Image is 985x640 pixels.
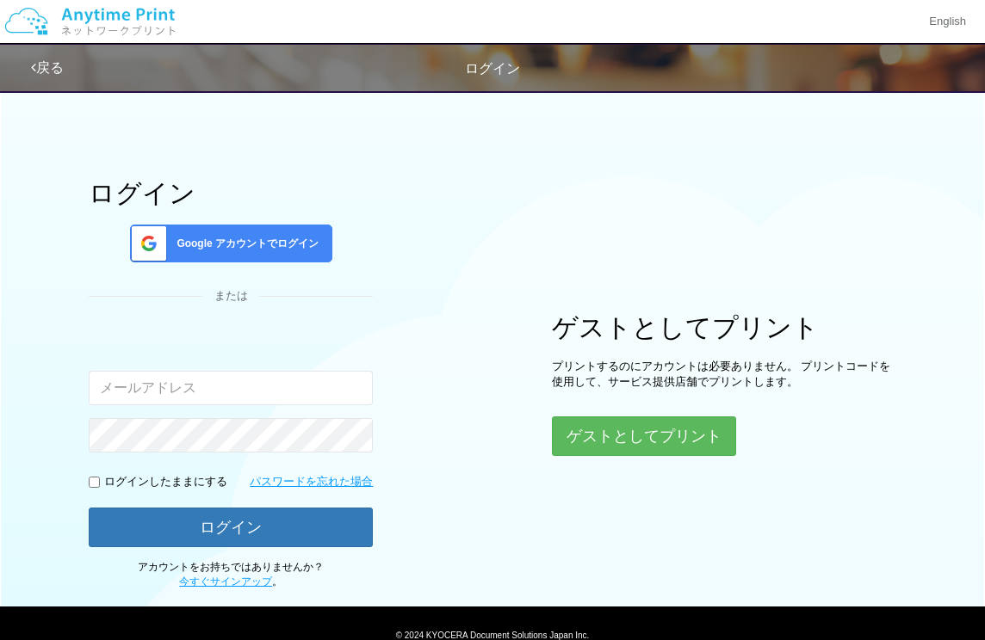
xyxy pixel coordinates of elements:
button: ログイン [89,508,373,547]
span: © 2024 KYOCERA Document Solutions Japan Inc. [396,629,590,640]
input: メールアドレス [89,371,373,405]
p: プリントするのにアカウントは必要ありません。 プリントコードを使用して、サービス提供店舗でプリントします。 [552,359,896,391]
span: 。 [179,575,282,588]
div: または [89,288,373,305]
a: 今すぐサインアップ [179,575,272,588]
span: ログイン [465,61,520,76]
span: Google アカウントでログイン [170,237,319,251]
p: アカウントをお持ちではありませんか？ [89,560,373,589]
a: 戻る [31,60,64,75]
button: ゲストとしてプリント [552,416,736,456]
a: パスワードを忘れた場合 [250,474,373,490]
p: ログインしたままにする [104,474,227,490]
h1: ログイン [89,179,373,207]
h1: ゲストとしてプリント [552,313,896,342]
